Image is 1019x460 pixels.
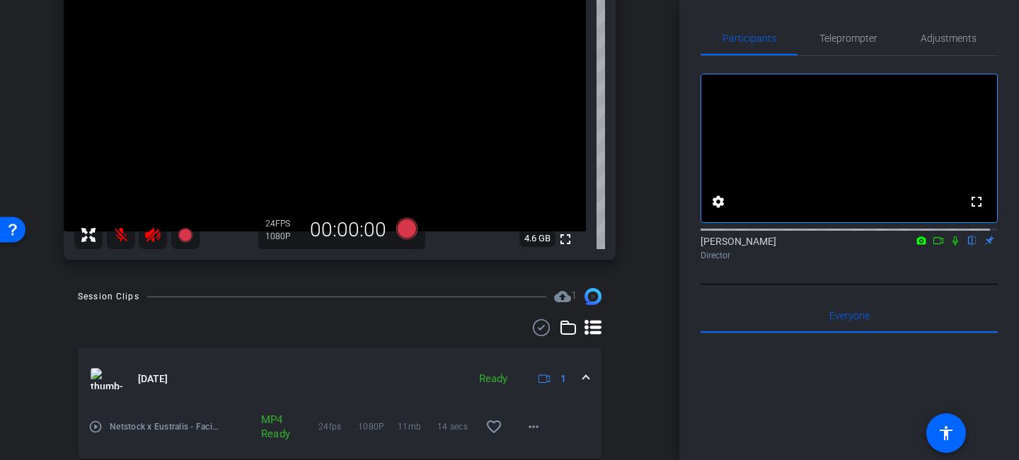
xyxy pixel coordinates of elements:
span: [DATE] [138,372,168,386]
mat-icon: accessibility [938,425,955,442]
mat-icon: fullscreen [968,193,985,210]
span: 24fps [318,420,358,434]
mat-icon: cloud_upload [554,288,571,305]
span: Adjustments [921,33,977,43]
mat-icon: flip [964,234,981,246]
div: 00:00:00 [301,218,396,242]
span: 14 secs [437,420,477,434]
img: Session clips [585,288,601,305]
mat-icon: favorite_border [485,418,502,435]
mat-expansion-panel-header: thumb-nail[DATE]Ready1 [78,347,601,410]
span: Teleprompter [819,33,877,43]
span: 1080P [358,420,398,434]
span: Destinations for your clips [554,288,577,305]
span: 4.6 GB [519,230,555,247]
div: 24 [265,218,301,229]
span: 11mb [398,420,437,434]
span: Netstock x Eustralis - Facing supply chain disruption with [PERSON_NAME].d-eustralis.com.au-Etien... [110,420,219,434]
mat-icon: more_horiz [525,418,542,435]
div: Ready [472,371,514,387]
span: FPS [275,219,290,229]
div: Director [701,249,998,262]
mat-icon: play_circle_outline [88,420,103,434]
div: [PERSON_NAME] [701,234,998,262]
mat-icon: settings [710,193,727,210]
div: thumb-nail[DATE]Ready1 [78,410,601,459]
span: 1 [571,289,577,302]
span: Everyone [829,311,870,321]
div: 1080P [265,231,301,242]
span: Participants [722,33,776,43]
div: Session Clips [78,289,139,304]
span: 1 [560,372,566,386]
mat-icon: fullscreen [557,231,574,248]
img: thumb-nail [91,368,122,389]
div: MP4 Ready [254,413,284,441]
